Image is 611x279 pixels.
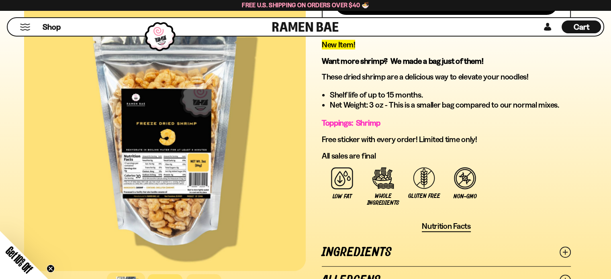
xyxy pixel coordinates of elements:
strong: Want more shrimp? We made a bag just of them! [322,56,484,66]
p: These dried shrimp are a delicious way to elevate your noodles! [322,72,571,82]
span: Get 10% Off [4,244,35,275]
li: Net Weight: 3 oz - This is a smaller bag compared to our normal mixes. [330,100,571,110]
span: New Item! [322,40,355,49]
span: Toppings: Shrimp [322,118,380,128]
span: Nutrition Facts [422,221,471,231]
span: Whole Ingredients [367,193,400,206]
span: Gluten Free [408,193,440,200]
button: Nutrition Facts [422,221,471,232]
a: Shop [43,20,61,33]
span: Non-GMO [454,193,476,200]
span: Free sticker with every order! Limited time only! [322,134,477,144]
button: Mobile Menu Trigger [20,24,31,31]
span: Free U.S. Shipping on Orders over $40 🍜 [242,1,369,9]
a: Ingredients [322,238,571,266]
span: Shop [43,22,61,33]
span: Low Fat [333,193,352,200]
a: Cart [562,18,601,36]
li: Shelf life of up to 15 months. [330,90,571,100]
span: Cart [574,22,589,32]
p: All sales are final [322,151,571,161]
button: Close teaser [47,265,55,273]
